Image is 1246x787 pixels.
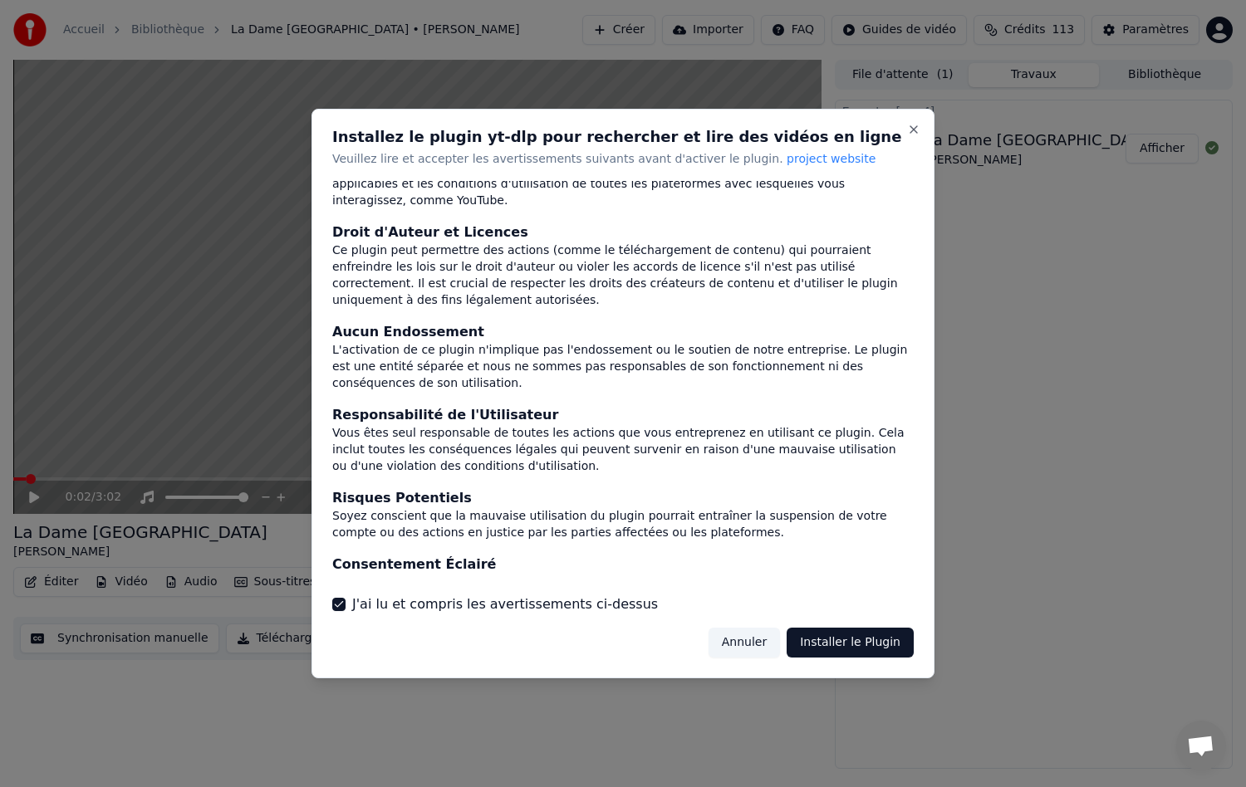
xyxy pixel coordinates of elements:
label: J'ai lu et compris les avertissements ci-dessus [352,594,658,614]
div: Consentement Éclairé [332,555,914,574]
div: Droit d'Auteur et Licences [332,222,914,242]
button: Annuler [709,628,780,657]
div: Risques Potentiels [332,488,914,508]
div: Soyez conscient que la mauvaise utilisation du plugin pourrait entraîner la suspension de votre c... [332,508,914,541]
div: Ce plugin peut permettre des actions (comme le téléchargement de contenu) qui pourraient enfreind... [332,242,914,309]
button: Installer le Plugin [787,628,914,657]
p: Veuillez lire et accepter les avertissements suivants avant d'activer le plugin. [332,151,914,168]
span: project website [787,152,876,165]
div: Aucun Endossement [332,322,914,342]
div: Responsabilité de l'Utilisateur [332,405,914,425]
div: Vous êtes seul responsable de toutes les actions que vous entreprenez en utilisant ce plugin. Cel... [332,425,914,475]
div: L'activation de ce plugin n'implique pas l'endossement ou le soutien de notre entreprise. Le plug... [332,342,914,392]
h2: Installez le plugin yt-dlp pour rechercher et lire des vidéos en ligne [332,130,914,144]
div: En procédant à l'activation de ce plugin, vous reconnaissez avoir lu et compris ces avertissement... [332,574,914,608]
div: Assurez-vous que votre utilisation de ce plugin est en pleine conformité avec toutes les lois app... [332,159,914,209]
